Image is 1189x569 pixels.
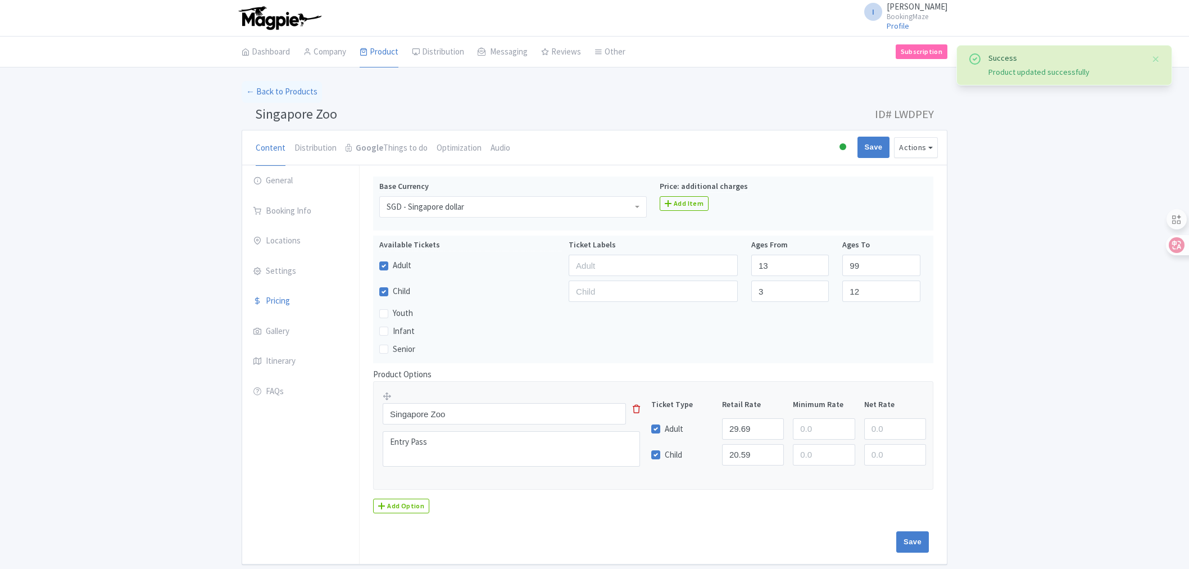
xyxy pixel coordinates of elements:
div: Available Tickets [379,239,562,251]
button: Close [1151,52,1160,66]
input: Adult [569,255,738,276]
input: 0.0 [722,418,784,440]
a: Add Item [660,196,709,211]
span: I [864,3,882,21]
div: Ages To [836,239,927,251]
div: Ticket Labels [562,239,745,251]
label: Child [665,449,682,462]
input: 0.0 [793,444,855,466]
span: Base Currency [379,181,429,191]
div: Retail Rate [718,399,788,410]
a: ← Back to Products [242,81,322,103]
span: [PERSON_NAME] [887,1,947,12]
input: Child [569,281,738,302]
img: logo-ab69f6fb50320c5b225c76a69d11143b.png [236,6,323,30]
a: Company [303,37,346,68]
a: Gallery [242,316,359,347]
small: BookingMaze [887,13,947,20]
input: Option Name [383,403,626,425]
a: I [PERSON_NAME] BookingMaze [857,2,947,20]
button: Actions [894,137,938,158]
a: Reviews [541,37,581,68]
a: Settings [242,256,359,287]
a: Add Option [373,499,429,513]
a: Booking Info [242,196,359,227]
a: GoogleThings to do [346,130,428,166]
a: Product [360,37,398,68]
div: Ages From [745,239,836,251]
div: Active [837,139,848,156]
label: Child [393,285,410,298]
label: Adult [665,423,683,436]
label: Adult [393,259,411,272]
input: Save [857,137,890,158]
a: Subscription [896,44,947,59]
a: Profile [887,21,909,31]
a: Itinerary [242,346,359,377]
textarea: Entry Pass [383,431,640,466]
a: Distribution [294,130,337,166]
a: FAQs [242,376,359,408]
a: Audio [491,130,510,166]
div: SGD - Singapore dollar [387,202,464,212]
input: Save [896,531,929,553]
label: Price: additional charges [660,180,748,193]
a: Messaging [478,37,528,68]
input: 0.0 [864,418,926,440]
label: Senior [393,343,415,356]
span: Singapore Zoo [255,105,337,123]
a: Optimization [437,130,482,166]
strong: Google [356,142,383,155]
div: Net Rate [860,399,931,410]
a: Other [594,37,625,68]
a: General [242,165,359,197]
a: Content [256,130,285,166]
input: 0.0 [864,444,926,466]
div: Ticket Type [647,399,718,410]
input: 0.0 [793,418,855,440]
label: Infant [393,325,415,338]
input: 0.0 [722,444,784,466]
label: Youth [393,307,413,320]
a: Dashboard [242,37,290,68]
a: Distribution [412,37,464,68]
div: Minimum Rate [788,399,859,410]
a: Pricing [242,286,359,317]
a: Locations [242,225,359,257]
span: ID# LWDPEY [875,103,934,125]
div: Product updated successfully [988,66,1142,78]
div: Success [988,52,1142,64]
div: Product Options [366,368,940,513]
